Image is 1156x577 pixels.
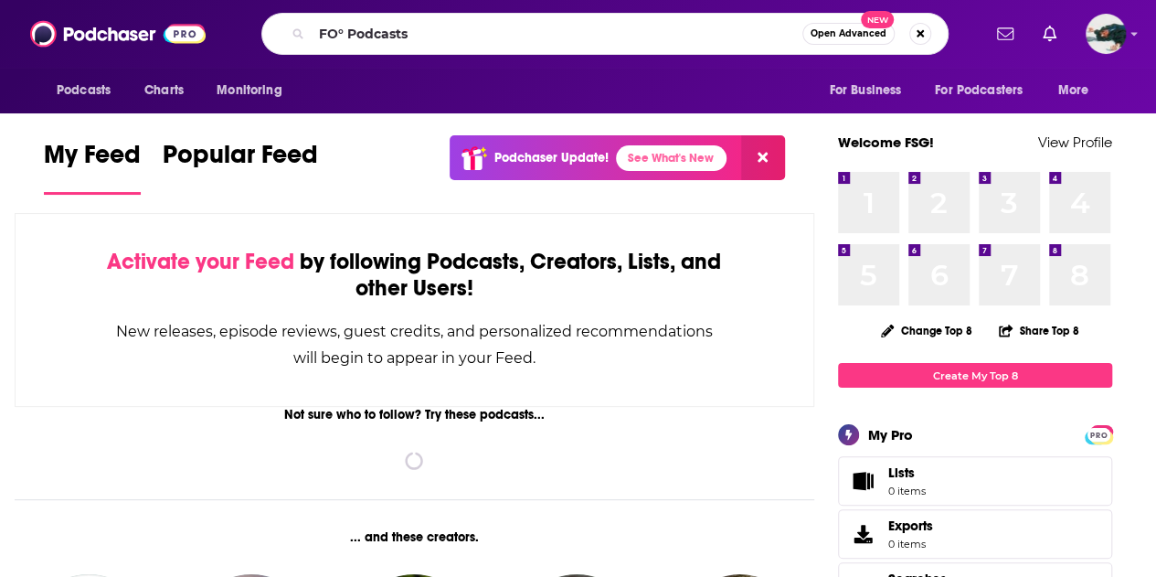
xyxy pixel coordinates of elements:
[870,319,983,342] button: Change Top 8
[494,150,609,166] p: Podchaser Update!
[204,73,305,108] button: open menu
[133,73,195,108] a: Charts
[888,518,933,534] span: Exports
[838,456,1112,506] a: Lists
[861,11,894,28] span: New
[1086,14,1126,54] span: Logged in as fsg.publicity
[44,73,134,108] button: open menu
[1058,78,1089,103] span: More
[1086,14,1126,54] button: Show profile menu
[888,485,926,497] span: 0 items
[163,139,318,195] a: Popular Feed
[616,145,726,171] a: See What's New
[107,318,722,371] div: New releases, episode reviews, guest credits, and personalized recommendations will begin to appe...
[888,538,933,550] span: 0 items
[838,363,1112,388] a: Create My Top 8
[15,407,814,422] div: Not sure who to follow? Try these podcasts...
[868,426,913,443] div: My Pro
[844,521,881,547] span: Exports
[217,78,281,103] span: Monitoring
[998,313,1080,348] button: Share Top 8
[312,19,802,48] input: Search podcasts, credits, & more...
[802,23,895,45] button: Open AdvancedNew
[107,248,294,275] span: Activate your Feed
[844,468,881,494] span: Lists
[838,134,934,151] a: Welcome FSG!
[935,78,1023,103] span: For Podcasters
[30,16,206,51] img: Podchaser - Follow, Share and Rate Podcasts
[144,78,184,103] span: Charts
[107,249,722,302] div: by following Podcasts, Creators, Lists, and other Users!
[1086,14,1126,54] img: User Profile
[261,13,949,55] div: Search podcasts, credits, & more...
[1087,427,1109,441] a: PRO
[888,465,926,481] span: Lists
[829,78,901,103] span: For Business
[888,465,915,481] span: Lists
[811,29,886,38] span: Open Advanced
[44,139,141,181] span: My Feed
[44,139,141,195] a: My Feed
[1038,134,1112,151] a: View Profile
[163,139,318,181] span: Popular Feed
[816,73,924,108] button: open menu
[1087,428,1109,442] span: PRO
[923,73,1049,108] button: open menu
[838,509,1112,559] a: Exports
[990,18,1021,49] a: Show notifications dropdown
[1045,73,1112,108] button: open menu
[15,529,814,545] div: ... and these creators.
[1035,18,1064,49] a: Show notifications dropdown
[57,78,111,103] span: Podcasts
